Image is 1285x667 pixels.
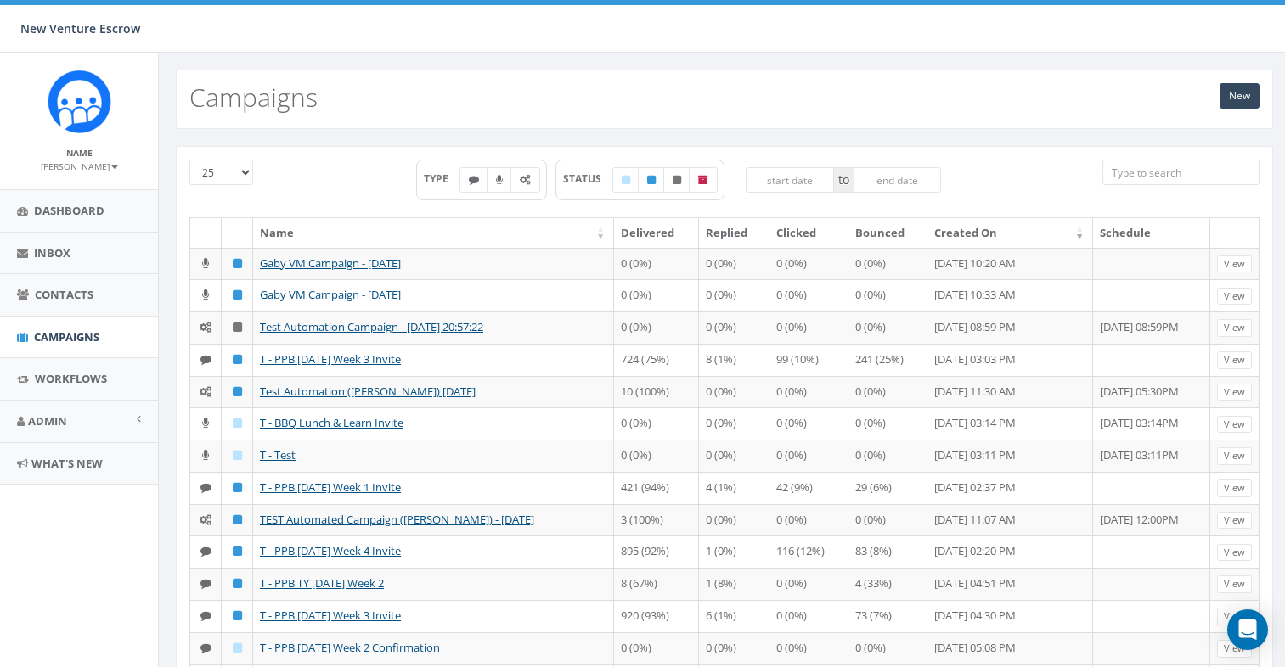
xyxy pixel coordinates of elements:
[424,171,460,186] span: TYPE
[233,546,242,557] i: Published
[614,344,699,376] td: 724 (75%)
[200,482,211,493] i: Text SMS
[35,287,93,302] span: Contacts
[189,83,318,111] h2: Campaigns
[614,504,699,536] td: 3 (100%)
[1217,575,1252,593] a: View
[699,440,769,472] td: 0 (0%)
[927,407,1093,440] td: [DATE] 03:14 PM
[1093,311,1210,344] td: [DATE] 08:59PM
[1217,384,1252,401] a: View
[614,600,699,632] td: 920 (93%)
[927,344,1093,376] td: [DATE] 03:03 PM
[233,289,242,300] i: Published
[260,287,401,302] a: Gaby VM Campaign - [DATE]
[769,407,848,440] td: 0 (0%)
[66,147,93,159] small: Name
[34,203,104,218] span: Dashboard
[253,218,614,248] th: Name: activate to sort column ascending
[202,418,209,429] i: Ringless Voice Mail
[848,311,928,344] td: 0 (0%)
[260,351,401,367] a: T - PPB [DATE] Week 3 Invite
[1217,544,1252,562] a: View
[233,642,242,653] i: Draft
[202,450,209,461] i: Ringless Voice Mail
[699,344,769,376] td: 8 (1%)
[1217,608,1252,625] a: View
[689,167,718,193] label: Archived
[927,632,1093,664] td: [DATE] 05:08 PM
[848,344,928,376] td: 241 (25%)
[1093,407,1210,440] td: [DATE] 03:14PM
[260,384,476,399] a: Test Automation ([PERSON_NAME]) [DATE]
[848,472,928,504] td: 29 (6%)
[614,279,699,311] td: 0 (0%)
[848,407,928,440] td: 0 (0%)
[614,407,699,440] td: 0 (0%)
[200,546,211,557] i: Text SMS
[1227,609,1268,650] div: Open Intercom Messenger
[459,167,488,193] label: Text SMS
[1093,440,1210,472] td: [DATE] 03:11PM
[673,175,681,185] i: Unpublished
[647,175,656,185] i: Published
[769,376,848,408] td: 0 (0%)
[614,632,699,664] td: 0 (0%)
[233,578,242,589] i: Published
[699,600,769,632] td: 6 (1%)
[31,456,103,471] span: What's New
[927,535,1093,568] td: [DATE] 02:20 PM
[200,322,211,333] i: Automated Message
[699,218,769,248] th: Replied
[1217,288,1252,305] a: View
[699,407,769,440] td: 0 (0%)
[1217,319,1252,337] a: View
[848,568,928,600] td: 4 (33%)
[769,600,848,632] td: 0 (0%)
[848,376,928,408] td: 0 (0%)
[614,568,699,600] td: 8 (67%)
[260,640,440,655] a: T - PPB [DATE] Week 2 Confirmation
[260,543,401,558] a: T - PPB [DATE] Week 4 Invite
[1093,218,1210,248] th: Schedule
[699,632,769,664] td: 0 (0%)
[260,608,401,623] a: T - PPB [DATE] Week 3 Invite
[848,279,928,311] td: 0 (0%)
[1217,447,1252,465] a: View
[927,600,1093,632] td: [DATE] 04:30 PM
[927,472,1093,504] td: [DATE] 02:37 PM
[1217,512,1252,530] a: View
[848,535,928,568] td: 83 (8%)
[769,568,848,600] td: 0 (0%)
[200,514,211,525] i: Automated Message
[769,279,848,311] td: 0 (0%)
[1217,640,1252,658] a: View
[202,258,209,269] i: Ringless Voice Mail
[927,376,1093,408] td: [DATE] 11:30 AM
[769,218,848,248] th: Clicked
[260,575,384,591] a: T - PPB TY [DATE] Week 2
[200,386,211,397] i: Automated Message
[200,610,211,621] i: Text SMS
[769,248,848,280] td: 0 (0%)
[614,535,699,568] td: 895 (92%)
[487,167,512,193] label: Ringless Voice Mail
[1217,351,1252,369] a: View
[927,311,1093,344] td: [DATE] 08:59 PM
[614,376,699,408] td: 10 (100%)
[260,415,403,430] a: T - BBQ Lunch & Learn Invite
[746,167,834,193] input: start date
[496,175,503,185] i: Ringless Voice Mail
[927,279,1093,311] td: [DATE] 10:33 AM
[1217,416,1252,434] a: View
[769,504,848,536] td: 0 (0%)
[848,218,928,248] th: Bounced
[927,218,1093,248] th: Created On: activate to sort column ascending
[614,440,699,472] td: 0 (0%)
[41,160,118,172] small: [PERSON_NAME]
[260,512,534,527] a: TEST Automated Campaign ([PERSON_NAME]) - [DATE]
[563,171,613,186] span: STATUS
[848,600,928,632] td: 73 (7%)
[699,279,769,311] td: 0 (0%)
[233,514,242,525] i: Published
